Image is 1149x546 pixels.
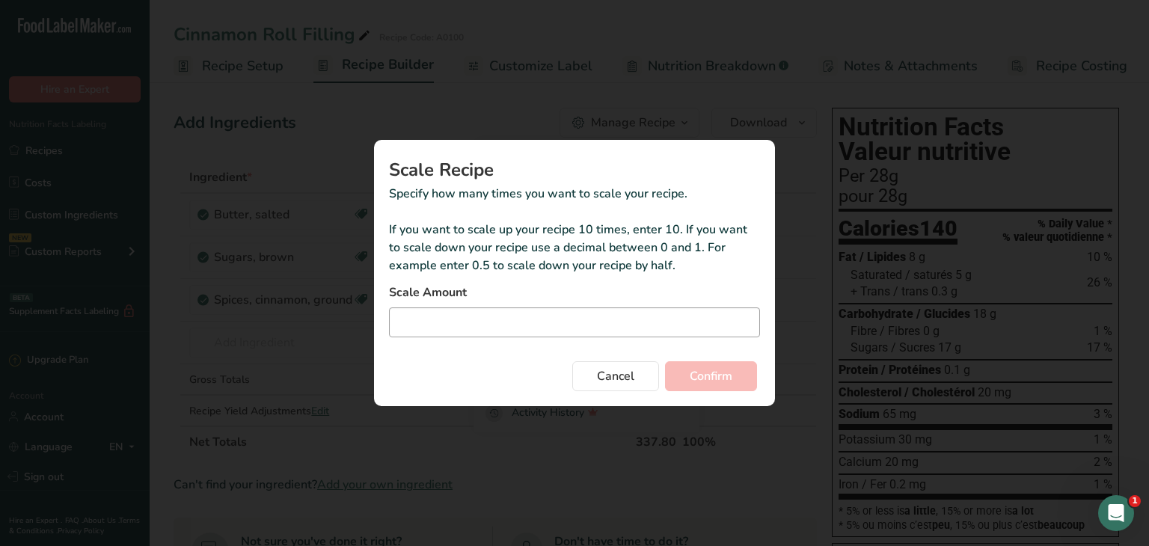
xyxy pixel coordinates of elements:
[389,161,760,179] h1: Scale Recipe
[572,361,659,391] button: Cancel
[597,367,634,385] span: Cancel
[1129,495,1141,507] span: 1
[389,185,760,274] p: Specify how many times you want to scale your recipe. If you want to scale up your recipe 10 time...
[389,283,467,301] span: Scale Amount
[1098,495,1134,531] iframe: Intercom live chat
[690,367,732,385] span: Confirm
[665,361,757,391] button: Confirm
